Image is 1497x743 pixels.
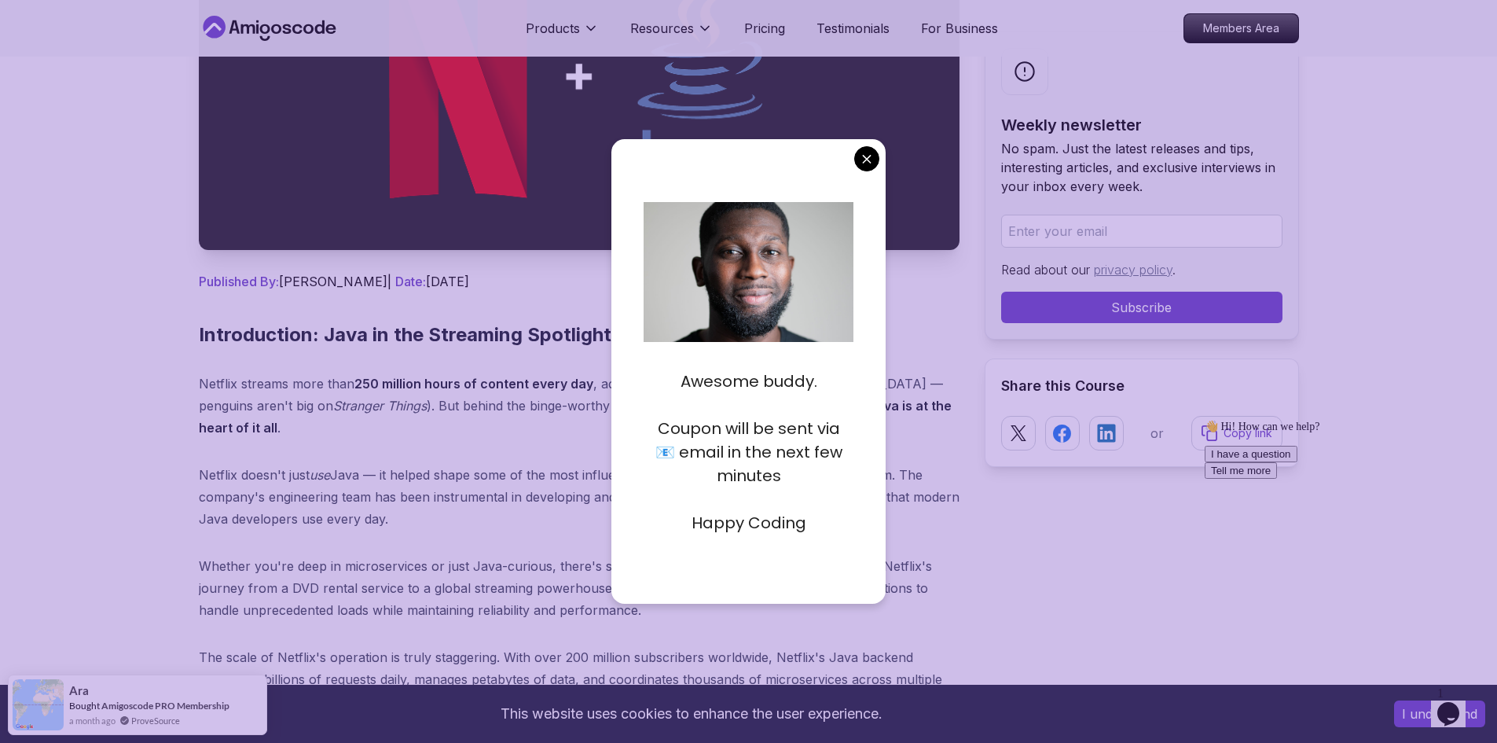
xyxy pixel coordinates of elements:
[1001,215,1282,248] input: Enter your email
[1431,680,1481,727] iframe: chat widget
[13,679,64,730] img: provesource social proof notification image
[1191,416,1282,451] button: Copy link
[816,19,890,38] a: Testimonials
[69,684,89,697] span: Ara
[199,322,959,348] h2: Introduction: Java in the Streaming Spotlight
[1001,114,1282,136] h2: Weekly newsletter
[1001,260,1282,279] p: Read about our .
[69,714,116,727] span: a month ago
[12,697,1370,731] div: This website uses cookies to enhance the user experience.
[101,700,229,712] a: Amigoscode PRO Membership
[1394,701,1485,727] button: Accept cookies
[1094,262,1172,278] a: privacy policy
[199,373,959,439] p: Netflix streams more than , across every continent (except [GEOGRAPHIC_DATA] — penguins aren't bi...
[1183,13,1299,43] a: Members Area
[199,272,959,291] p: [PERSON_NAME] | [DATE]
[199,555,959,621] p: Whether you're deep in microservices or just Java-curious, there's something here for every backe...
[131,714,180,727] a: ProveSource
[1001,139,1282,196] p: No spam. Just the latest releases and tips, interesting articles, and exclusive interviews in you...
[1198,414,1481,672] iframe: chat widget
[1184,14,1298,42] p: Members Area
[6,7,121,19] span: 👋 Hi! How can we help?
[630,19,694,38] p: Resources
[526,19,580,38] p: Products
[199,274,279,289] span: Published By:
[6,49,79,65] button: Tell me more
[526,19,599,50] button: Products
[199,464,959,530] p: Netflix doesn't just Java — it helped shape some of the most influential open-source tools in the...
[1001,292,1282,323] button: Subscribe
[395,274,426,289] span: Date:
[333,398,427,414] em: Stranger Things
[921,19,998,38] a: For Business
[630,19,713,50] button: Resources
[6,6,289,65] div: 👋 Hi! How can we help?I have a questionTell me more
[199,646,959,734] p: The scale of Netflix's operation is truly staggering. With over 200 million subscribers worldwide...
[1001,375,1282,397] h2: Share this Course
[6,32,99,49] button: I have a question
[744,19,785,38] a: Pricing
[310,467,330,483] em: use
[69,700,100,712] span: Bought
[354,376,593,392] strong: 250 million hours of content every day
[1150,424,1164,443] p: or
